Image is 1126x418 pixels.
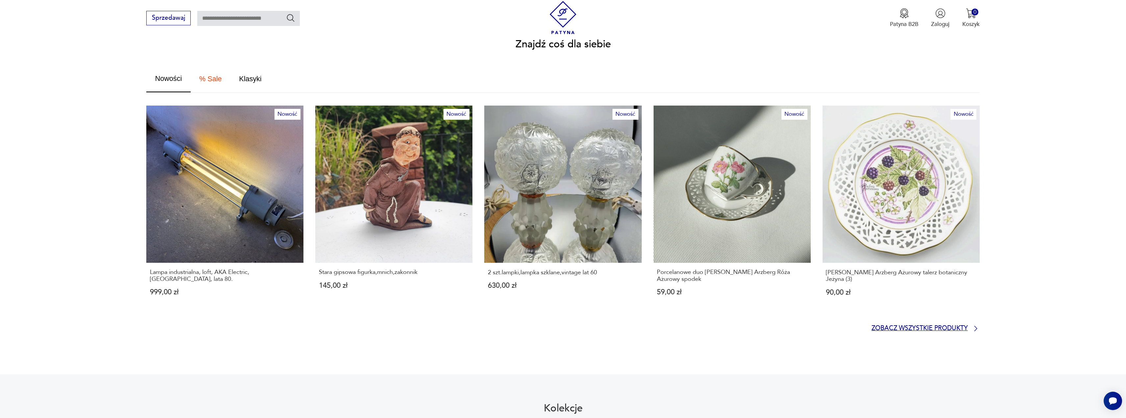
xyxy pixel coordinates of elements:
p: Zobacz wszystkie produkty [872,326,968,331]
div: 0 [971,9,978,15]
a: Ikona medaluPatyna B2B [890,8,919,28]
a: Zobacz wszystkie produkty [872,325,980,332]
a: NowośćPorcelanowe duo Schumann Arzberg Róża Ażurowy spodekPorcelanowe duo [PERSON_NAME] Arzberg R... [654,106,811,311]
h2: Kolekcje [544,404,583,413]
a: NowośćLampa industrialna, loft, AKA Electric, Niemcy, lata 80.Lampa industrialna, loft, AKA Elect... [146,106,303,311]
img: Patyna - sklep z meblami i dekoracjami vintage [546,1,580,34]
p: 999,00 zł [150,289,300,296]
p: 2 szt.lampki,lampka szklane,vintage lat 60 [488,269,638,276]
span: Klasyki [239,75,261,83]
p: Zaloguj [931,20,949,28]
img: Ikona koszyka [966,8,976,18]
a: NowośćStara gipsowa figurka,mnich,zakonnikStara gipsowa figurka,mnich,zakonnik145,00 zł [315,106,472,311]
p: 145,00 zł [319,282,469,289]
p: 90,00 zł [826,289,976,296]
p: Porcelanowe duo [PERSON_NAME] Arzberg Róża Ażurowy spodek [657,269,807,283]
button: Patyna B2B [890,8,919,28]
img: Ikonka użytkownika [935,8,946,18]
p: Koszyk [962,20,980,28]
span: Nowości [155,75,182,82]
iframe: Smartsupp widget button [1104,392,1122,410]
p: Lampa industrialna, loft, AKA Electric, [GEOGRAPHIC_DATA], lata 80. [150,269,300,283]
a: NowośćSchumann Arzberg Ażurowy talerz botaniczny Jeżyna (3)[PERSON_NAME] Arzberg Ażurowy talerz b... [823,106,980,311]
span: % Sale [199,75,222,83]
button: 0Koszyk [962,8,980,28]
h2: Znajdź coś dla siebie [515,39,611,49]
a: Nowość2 szt.lampki,lampka szklane,vintage lat 602 szt.lampki,lampka szklane,vintage lat 60630,00 zł [484,106,641,311]
p: 59,00 zł [657,289,807,296]
button: Sprzedawaj [146,11,191,25]
button: Szukaj [286,13,296,23]
button: Zaloguj [931,8,949,28]
p: 630,00 zł [488,282,638,289]
p: Patyna B2B [890,20,919,28]
p: [PERSON_NAME] Arzberg Ażurowy talerz botaniczny Jeżyna (3) [826,269,976,283]
p: Stara gipsowa figurka,mnich,zakonnik [319,269,469,276]
img: Ikona medalu [899,8,909,18]
a: Sprzedawaj [146,16,191,21]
